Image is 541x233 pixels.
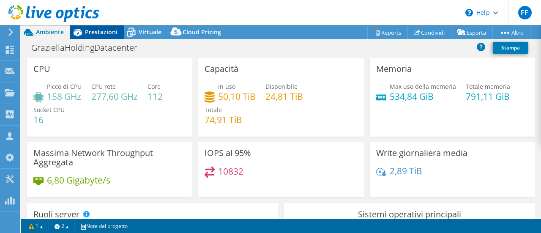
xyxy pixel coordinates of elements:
a: Reports [367,26,408,39]
h4: 16 [33,115,65,124]
h4: 534,84 GiB [390,92,456,101]
span: Totale [205,106,222,114]
h3: Capacità [205,64,238,74]
h3: Ruoli server [33,210,79,219]
h3: Massima Network Throughput Aggregata [33,148,186,167]
span: Cloud Pricing [183,28,221,36]
span: FF [518,6,532,19]
span: CPU rete [91,82,116,90]
h1: GraziellaHoldingDatacenter [27,43,150,52]
span: Totale memoria [466,82,510,90]
span: Core [148,82,161,90]
h4: 791,11 GiB [466,92,510,101]
h4: 158 GHz [47,92,82,101]
h4: 112 [148,92,163,101]
a: Stampa [493,42,528,54]
span: In uso [218,82,235,90]
span: Disponibile [265,82,298,90]
span: Max uso della memoria [390,82,456,90]
a: Note del progetto [74,221,134,231]
h4: 24,81 TiB [265,92,303,101]
span: Ambiente [36,28,64,36]
a: 1 [23,221,49,231]
h4: 50,10 TiB [218,92,256,101]
h4: 2,89 TiB [390,166,422,175]
span: Socket CPU [33,106,65,114]
h3: Sistemi operativi principali [290,210,529,219]
h4: 277,60 GHz [91,92,138,101]
h4: 6,80 Gigabyte/s [47,175,110,185]
h3: Memoria [376,64,412,74]
svg: \n [465,9,473,16]
h3: CPU [33,64,50,74]
a: 2 [49,221,75,231]
span: Picco di CPU [47,82,82,90]
h4: 74,91 TiB [205,115,242,124]
h4: 10832 [218,167,243,176]
a: Condividi [407,26,451,39]
span: Prestazioni [85,28,117,36]
h3: IOPS al 95% [205,148,251,158]
h3: Write giornaliera media [376,148,467,158]
span: Virtuale [139,28,161,36]
a: Altro [492,26,530,39]
a: Esporta [451,26,493,39]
